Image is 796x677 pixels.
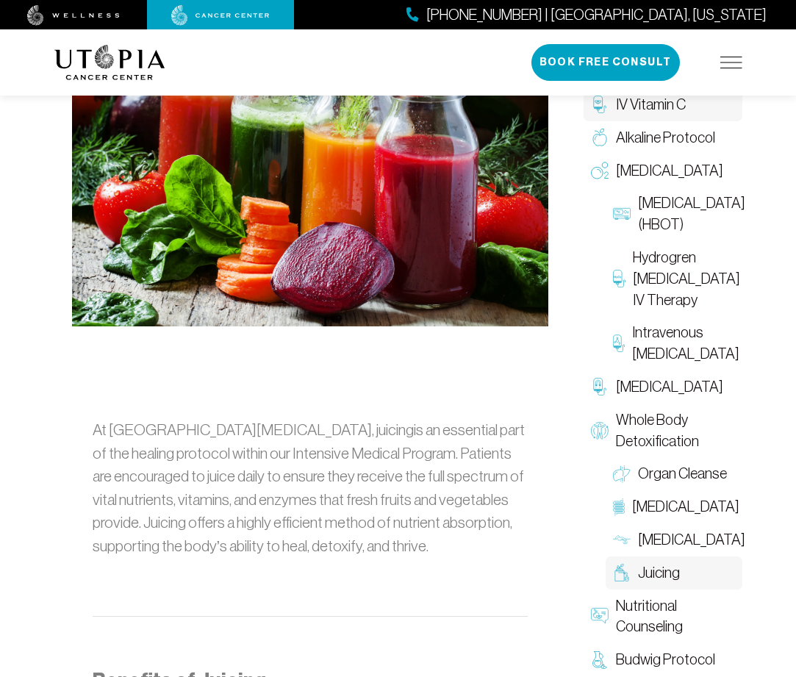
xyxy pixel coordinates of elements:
span: Nutritional Counseling [616,595,735,638]
a: IV Vitamin C [584,88,742,121]
span: IV Vitamin C [616,94,686,115]
img: Organ Cleanse [613,465,631,483]
span: Whole Body Detoxification [616,409,735,452]
a: [MEDICAL_DATA] [606,523,742,556]
img: Whole Body Detoxification [591,422,609,440]
span: [MEDICAL_DATA] [638,529,745,551]
img: wellness [27,5,120,26]
a: Whole Body Detoxification [584,404,742,458]
button: Book Free Consult [531,44,680,81]
img: icon-hamburger [720,57,742,68]
img: Lymphatic Massage [613,531,631,548]
span: [MEDICAL_DATA] [616,160,723,182]
a: [MEDICAL_DATA] (HBOT) [606,187,742,241]
a: Hydrogren [MEDICAL_DATA] IV Therapy [606,241,742,316]
span: [MEDICAL_DATA] [632,496,739,517]
span: Hydrogren [MEDICAL_DATA] IV Therapy [633,247,740,310]
a: Juicing [606,556,742,590]
img: Hydrogren Peroxide IV Therapy [613,270,625,287]
a: [MEDICAL_DATA] [584,370,742,404]
img: IV Vitamin C [591,96,609,113]
img: Budwig Protocol [591,651,609,669]
span: Juicing [638,562,680,584]
img: Intravenous Ozone Therapy [613,334,625,352]
img: Juicing [613,564,631,581]
img: Oxygen Therapy [591,162,609,179]
a: Intravenous [MEDICAL_DATA] [606,316,742,370]
img: Nutritional Counseling [591,607,609,625]
span: Organ Cleanse [638,463,727,484]
span: [MEDICAL_DATA] (HBOT) [638,193,745,235]
a: [MEDICAL_DATA] [584,154,742,187]
span: Budwig Protocol [616,649,715,670]
a: Alkaline Protocol [584,121,742,154]
a: Budwig Protocol [584,643,742,676]
p: At [GEOGRAPHIC_DATA][MEDICAL_DATA], juicingis an essential part of the healing protocol within ou... [93,418,528,557]
img: Colon Therapy [613,498,625,516]
img: Chelation Therapy [591,378,609,395]
span: [PHONE_NUMBER] | [GEOGRAPHIC_DATA], [US_STATE] [426,4,767,26]
img: cancer center [171,5,270,26]
span: [MEDICAL_DATA] [616,376,723,398]
a: [MEDICAL_DATA] [606,490,742,523]
img: Alkaline Protocol [591,129,609,146]
img: logo [54,45,165,80]
img: Hyperbaric Oxygen Therapy (HBOT) [613,205,631,223]
span: Intravenous [MEDICAL_DATA] [632,322,739,365]
a: Nutritional Counseling [584,590,742,644]
a: Organ Cleanse [606,457,742,490]
span: Alkaline Protocol [616,127,715,148]
a: [PHONE_NUMBER] | [GEOGRAPHIC_DATA], [US_STATE] [406,4,767,26]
